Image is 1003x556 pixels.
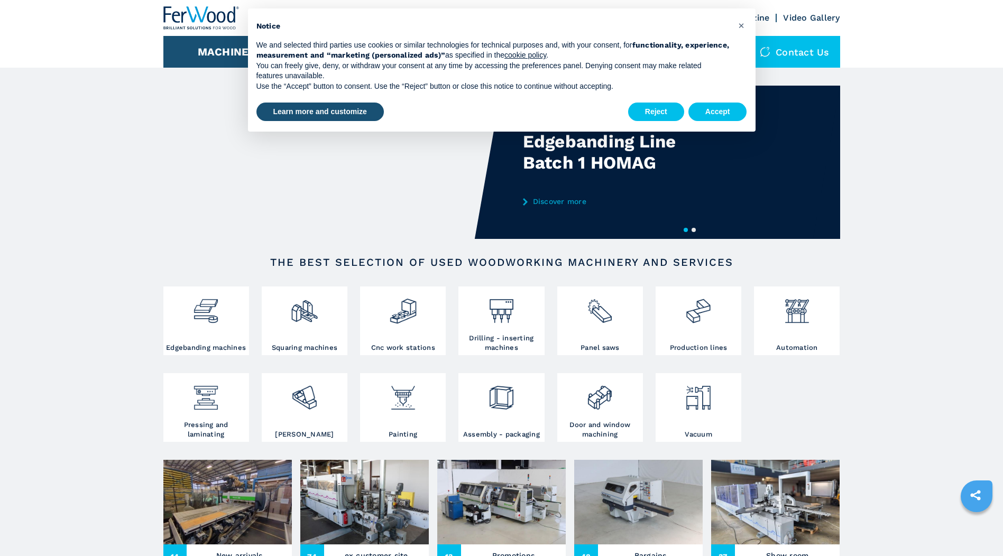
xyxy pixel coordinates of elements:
h3: Painting [389,430,417,439]
img: New arrivals [163,460,292,544]
img: montaggio_imballaggio_2.png [487,376,516,412]
img: Promotions [437,460,566,544]
a: Production lines [656,286,741,355]
h3: Edgebanding machines [166,343,246,353]
h2: Notice [256,21,730,32]
span: × [738,19,744,32]
img: Bargains [574,460,703,544]
a: cookie policy [504,51,546,59]
a: Discover more [523,197,730,206]
a: Vacuum [656,373,741,442]
img: Ferwood [163,6,240,30]
h3: Drilling - inserting machines [461,333,541,353]
img: aspirazione_1.png [684,376,712,412]
img: squadratrici_2.png [290,289,318,325]
h3: Panel saws [581,343,620,353]
a: Panel saws [557,286,643,355]
a: Cnc work stations [360,286,446,355]
button: Close this notice [733,17,750,34]
h3: Pressing and laminating [166,420,246,439]
button: Learn more and customize [256,103,384,122]
h3: Cnc work stations [371,343,435,353]
img: ex customer site [300,460,429,544]
iframe: Chat [958,508,995,548]
a: Automation [754,286,840,355]
button: Reject [628,103,684,122]
strong: functionality, experience, measurement and “marketing (personalized ads)” [256,41,730,60]
img: Contact us [760,47,770,57]
a: [PERSON_NAME] [262,373,347,442]
h3: Squaring machines [272,343,337,353]
h3: [PERSON_NAME] [275,430,334,439]
div: Contact us [749,36,840,68]
button: 2 [692,228,696,232]
a: Door and window machining [557,373,643,442]
img: verniciatura_1.png [389,376,417,412]
img: lavorazione_porte_finestre_2.png [586,376,614,412]
img: automazione.png [783,289,811,325]
a: Assembly - packaging [458,373,544,442]
a: Edgebanding machines [163,286,249,355]
a: Drilling - inserting machines [458,286,544,355]
a: Squaring machines [262,286,347,355]
p: We and selected third parties use cookies or similar technologies for technical purposes and, wit... [256,40,730,61]
h3: Vacuum [685,430,712,439]
p: Use the “Accept” button to consent. Use the “Reject” button or close this notice to continue with... [256,81,730,92]
img: foratrici_inseritrici_2.png [487,289,516,325]
a: sharethis [962,482,989,508]
h3: Assembly - packaging [463,430,540,439]
img: linee_di_produzione_2.png [684,289,712,325]
img: pressa-strettoia.png [192,376,220,412]
h3: Production lines [670,343,728,353]
img: Show room [711,460,840,544]
video: Your browser does not support the video tag. [163,86,502,239]
a: Video Gallery [783,13,840,23]
h3: Automation [776,343,818,353]
img: centro_di_lavoro_cnc_2.png [389,289,417,325]
button: 1 [684,228,688,232]
h3: Door and window machining [560,420,640,439]
a: Painting [360,373,446,442]
p: You can freely give, deny, or withdraw your consent at any time by accessing the preferences pane... [256,61,730,81]
img: sezionatrici_2.png [586,289,614,325]
button: Machines [198,45,256,58]
h2: The best selection of used woodworking machinery and services [197,256,806,268]
img: levigatrici_2.png [290,376,318,412]
button: Accept [688,103,747,122]
img: bordatrici_1.png [192,289,220,325]
a: Pressing and laminating [163,373,249,442]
